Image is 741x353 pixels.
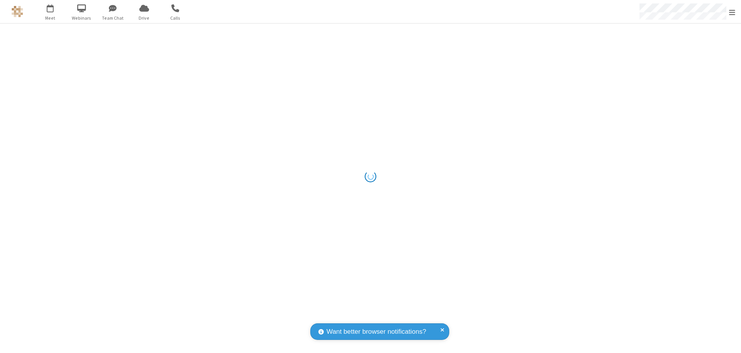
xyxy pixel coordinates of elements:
[161,15,190,22] span: Calls
[722,333,735,348] iframe: Chat
[36,15,65,22] span: Meet
[98,15,127,22] span: Team Chat
[12,6,23,17] img: QA Selenium DO NOT DELETE OR CHANGE
[327,327,426,337] span: Want better browser notifications?
[67,15,96,22] span: Webinars
[130,15,159,22] span: Drive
